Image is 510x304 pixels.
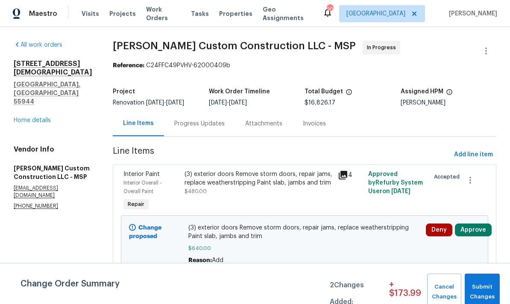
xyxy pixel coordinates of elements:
[113,147,451,163] span: Line Items
[212,257,223,263] span: Add
[109,9,136,18] span: Projects
[14,164,92,181] h5: [PERSON_NAME] Custom Construction LLC - MSP
[123,119,154,128] div: Line Items
[455,224,492,236] button: Approve
[174,119,225,128] div: Progress Updates
[209,89,270,95] h5: Work Order Timeline
[305,89,343,95] h5: Total Budget
[469,282,495,302] span: Submit Changes
[185,189,207,194] span: $480.00
[82,9,99,18] span: Visits
[451,147,496,163] button: Add line item
[188,224,421,241] span: (3) exterior doors Remove storm doors, repair jams, replace weatherstripping Paint slab, jambs an...
[113,100,184,106] span: Renovation
[113,61,496,70] div: C24FFC49PVHV-62000409b
[305,100,335,106] span: $16,826.17
[29,9,57,18] span: Maestro
[209,100,227,106] span: [DATE]
[14,145,92,154] h4: Vendor Info
[401,89,443,95] h5: Assigned HPM
[446,89,453,100] span: The hpm assigned to this work order.
[166,100,184,106] span: [DATE]
[188,257,212,263] span: Reason:
[367,43,399,52] span: In Progress
[338,170,363,180] div: 4
[426,224,452,236] button: Deny
[431,282,457,302] span: Cancel Changes
[263,5,312,22] span: Geo Assignments
[113,41,356,51] span: [PERSON_NAME] Custom Construction LLC - MSP
[303,119,326,128] div: Invoices
[454,149,493,160] span: Add line item
[123,171,160,177] span: Interior Paint
[146,5,181,22] span: Work Orders
[327,5,333,14] div: 20
[14,42,62,48] a: All work orders
[245,119,282,128] div: Attachments
[146,100,184,106] span: -
[188,244,421,253] span: $640.00
[14,117,51,123] a: Home details
[219,9,252,18] span: Properties
[346,89,352,100] span: The total cost of line items that have been proposed by Opendoor. This sum includes line items th...
[446,9,497,18] span: [PERSON_NAME]
[209,100,247,106] span: -
[191,11,209,17] span: Tasks
[368,171,423,194] span: Approved by Refurby System User on
[113,63,144,69] b: Reference:
[391,188,410,194] span: [DATE]
[346,9,405,18] span: [GEOGRAPHIC_DATA]
[146,100,164,106] span: [DATE]
[129,225,161,239] b: Change proposed
[401,100,497,106] div: [PERSON_NAME]
[229,100,247,106] span: [DATE]
[113,89,135,95] h5: Project
[124,200,148,209] span: Repair
[185,170,332,187] div: (3) exterior doors Remove storm doors, repair jams, replace weatherstripping Paint slab, jambs an...
[123,180,162,194] span: Interior Overall - Overall Paint
[434,173,463,181] span: Accepted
